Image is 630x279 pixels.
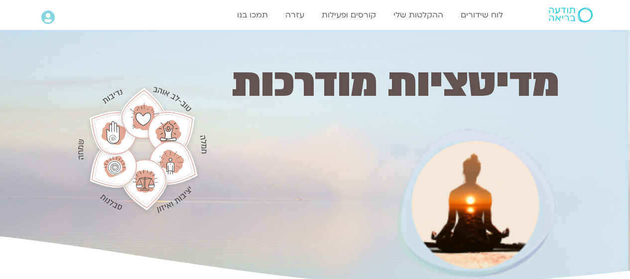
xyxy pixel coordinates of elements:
a: ההקלטות שלי [388,5,448,24]
h1: מדיטציות מודרכות [219,66,559,102]
a: עזרה [280,5,309,24]
img: תודעה בריאה [549,7,593,22]
a: לוח שידורים [456,5,508,24]
a: קורסים ופעילות [317,5,381,24]
a: תמכו בנו [232,5,273,24]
